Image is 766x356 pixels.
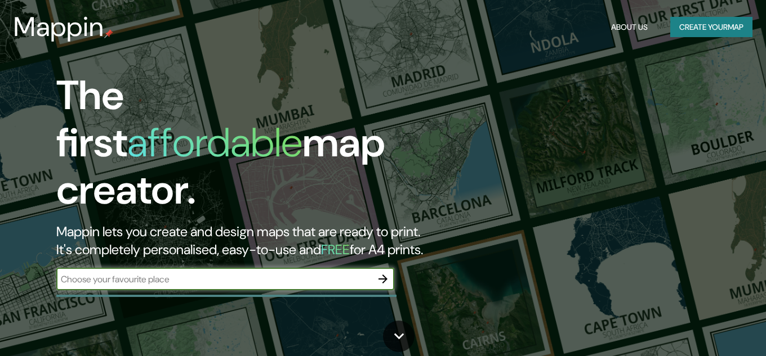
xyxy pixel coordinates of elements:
[104,29,113,38] img: mappin-pin
[56,72,439,223] h1: The first map creator.
[56,273,372,286] input: Choose your favourite place
[321,241,350,258] h5: FREE
[56,223,439,259] h2: Mappin lets you create and design maps that are ready to print. It's completely personalised, eas...
[607,17,652,38] button: About Us
[127,116,302,169] h1: affordable
[14,11,104,43] h3: Mappin
[670,17,752,38] button: Create yourmap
